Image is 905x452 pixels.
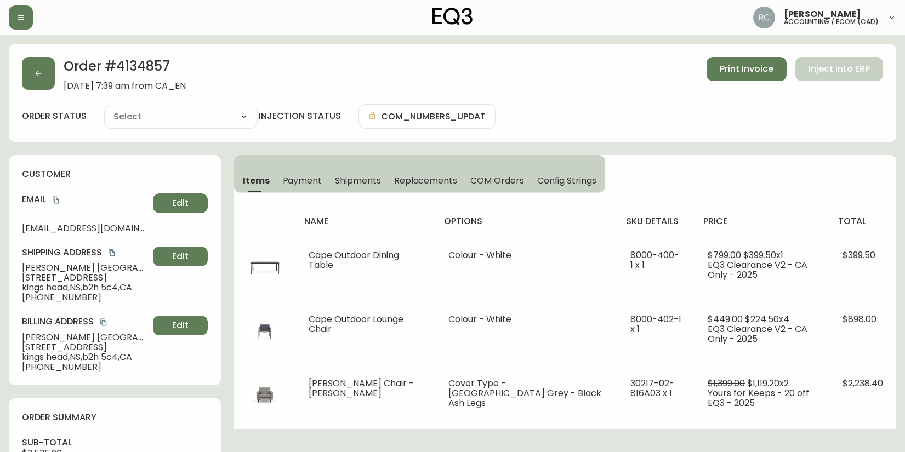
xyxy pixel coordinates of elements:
span: Config Strings [537,175,596,186]
button: copy [98,317,109,328]
span: [PHONE_NUMBER] [22,293,149,302]
span: Cape Outdoor Dining Table [309,249,399,271]
h4: total [838,215,887,227]
span: EQ3 Clearance V2 - CA Only - 2025 [708,259,807,281]
span: $224.50 x 4 [745,313,789,325]
label: order status [22,110,87,122]
span: $898.00 [843,313,876,325]
button: Edit [153,247,208,266]
span: COM Orders [470,175,524,186]
span: [PERSON_NAME] Chair - [PERSON_NAME] [309,377,414,399]
img: logo [432,8,473,25]
span: $1,399.00 [708,377,745,390]
h4: order summary [22,411,208,424]
span: Cape Outdoor Lounge Chair [309,313,403,335]
span: Edit [172,197,189,209]
span: [PERSON_NAME] [GEOGRAPHIC_DATA] [22,333,149,342]
span: Payment [283,175,322,186]
span: Replacements [394,175,457,186]
span: [PERSON_NAME] [784,10,861,19]
li: Colour - White [448,250,604,260]
span: Edit [172,319,189,331]
img: 8000-402-MC-400-1-cl1e49zy713xe0142rq3qwuos.jpg [247,314,282,350]
span: Edit [172,250,189,262]
img: 8000-400-MC-400-1-cl1dvkwmr1pfr0134h4u10f9l.jpg [247,250,282,285]
button: copy [50,194,61,205]
span: EQ3 Clearance V2 - CA Only - 2025 [708,323,807,345]
span: [STREET_ADDRESS] [22,342,149,352]
span: [PHONE_NUMBER] [22,362,149,372]
button: Print Invoice [707,57,787,81]
span: 30217-02-816A03 x 1 [630,377,674,399]
span: Yours for Keeps - 20 off EQ3 - 2025 [708,387,809,409]
span: Shipments [335,175,381,186]
span: Items [243,175,270,186]
h4: sub-total [22,437,208,449]
button: Edit [153,193,208,213]
li: Colour - White [448,314,604,324]
span: $399.50 [843,249,875,261]
span: 8000-400-1 x 1 [630,249,679,271]
h5: accounting / ecom (cad) [784,19,879,25]
h4: injection status [259,110,341,122]
li: Cover Type - [GEOGRAPHIC_DATA] Grey - Black Ash Legs [448,379,604,408]
span: Print Invoice [720,63,773,75]
h4: Shipping Address [22,247,149,259]
span: $399.50 x 1 [743,249,783,261]
span: kings head , NS , b2h 5c4 , CA [22,283,149,293]
h4: options [444,215,608,227]
h4: Email [22,193,149,205]
h4: Billing Address [22,316,149,328]
span: $1,119.20 x 2 [747,377,789,390]
h2: Order # 4134857 [64,57,186,81]
h4: sku details [626,215,686,227]
span: $449.00 [708,313,743,325]
span: $799.00 [708,249,741,261]
span: [PERSON_NAME] [GEOGRAPHIC_DATA] [22,263,149,273]
span: 8000-402-1 x 1 [630,313,681,335]
h4: customer [22,168,208,180]
span: kings head , NS , b2h 5c4 , CA [22,352,149,362]
span: $2,238.40 [843,377,883,390]
button: Edit [153,316,208,335]
img: f4ba4e02bd060be8f1386e3ca455bd0e [753,7,775,28]
h4: name [304,215,426,227]
span: [STREET_ADDRESS] [22,273,149,283]
button: copy [106,247,117,258]
span: [DATE] 7:39 am from CA_EN [64,81,186,91]
span: [EMAIL_ADDRESS][DOMAIN_NAME] [22,224,149,233]
img: 30215-02-400-1-ckv8s0ypc00sn0154kkbpmkya.jpg [247,379,282,414]
h4: price [703,215,821,227]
